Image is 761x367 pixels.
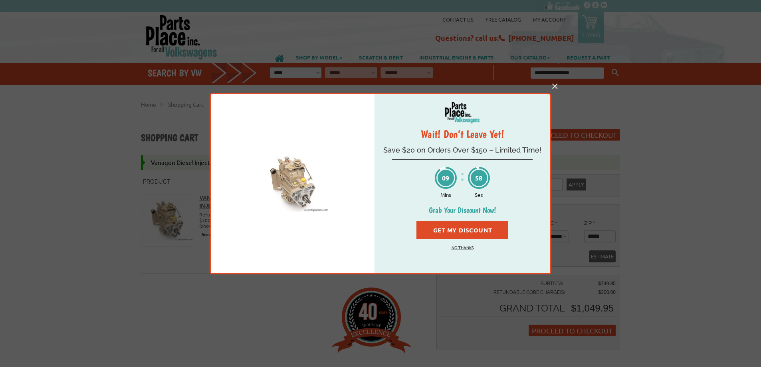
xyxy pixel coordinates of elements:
[444,101,480,124] img: 846fea25.svg
[552,83,558,89] img: 971d0148.png
[375,128,550,141] h1: Wait! Don’t Leave Yet!
[375,141,550,159] div: Save $20 on Orders Over $150 – Limited Time!
[375,199,550,221] h2: Grab Your Discount Now!
[436,169,455,187] div: 09
[416,221,508,239] a: Get My Discount
[435,189,457,199] span: Mins
[470,169,488,187] div: 58
[452,244,474,250] a: No Thanks
[468,189,490,199] span: Sec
